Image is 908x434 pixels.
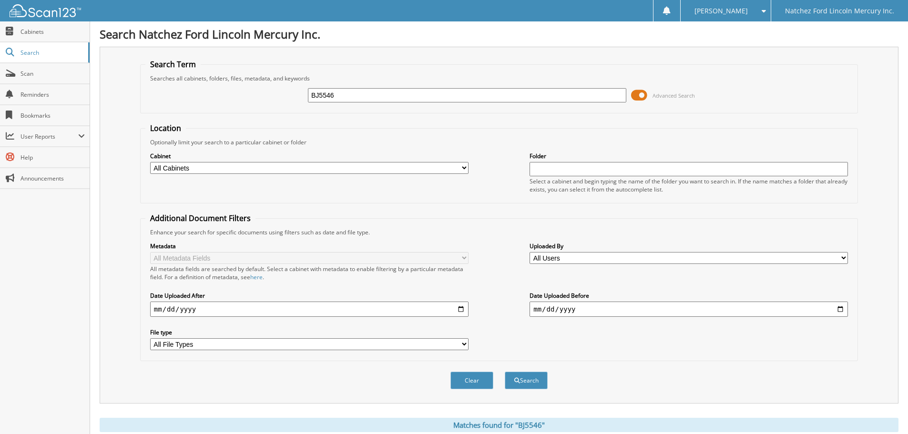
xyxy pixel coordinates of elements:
[145,59,201,70] legend: Search Term
[450,372,493,389] button: Clear
[10,4,81,17] img: scan123-logo-white.svg
[150,292,469,300] label: Date Uploaded After
[785,8,894,14] span: Natchez Ford Lincoln Mercury Inc.
[530,292,848,300] label: Date Uploaded Before
[20,111,85,120] span: Bookmarks
[653,92,695,99] span: Advanced Search
[20,153,85,161] span: Help
[150,328,469,336] label: File type
[250,273,263,281] a: here
[100,26,898,42] h1: Search Natchez Ford Lincoln Mercury Inc.
[530,177,848,193] div: Select a cabinet and begin typing the name of the folder you want to search in. If the name match...
[100,418,898,432] div: Matches found for "BJ5546"
[20,174,85,182] span: Announcements
[150,265,469,281] div: All metadata fields are searched by default. Select a cabinet with metadata to enable filtering b...
[20,132,78,141] span: User Reports
[145,123,186,133] legend: Location
[20,70,85,78] span: Scan
[530,242,848,250] label: Uploaded By
[150,302,469,317] input: start
[694,8,748,14] span: [PERSON_NAME]
[530,302,848,317] input: end
[145,213,255,223] legend: Additional Document Filters
[145,228,853,236] div: Enhance your search for specific documents using filters such as date and file type.
[145,138,853,146] div: Optionally limit your search to a particular cabinet or folder
[150,242,469,250] label: Metadata
[150,152,469,160] label: Cabinet
[505,372,548,389] button: Search
[20,91,85,99] span: Reminders
[530,152,848,160] label: Folder
[145,74,853,82] div: Searches all cabinets, folders, files, metadata, and keywords
[20,28,85,36] span: Cabinets
[20,49,83,57] span: Search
